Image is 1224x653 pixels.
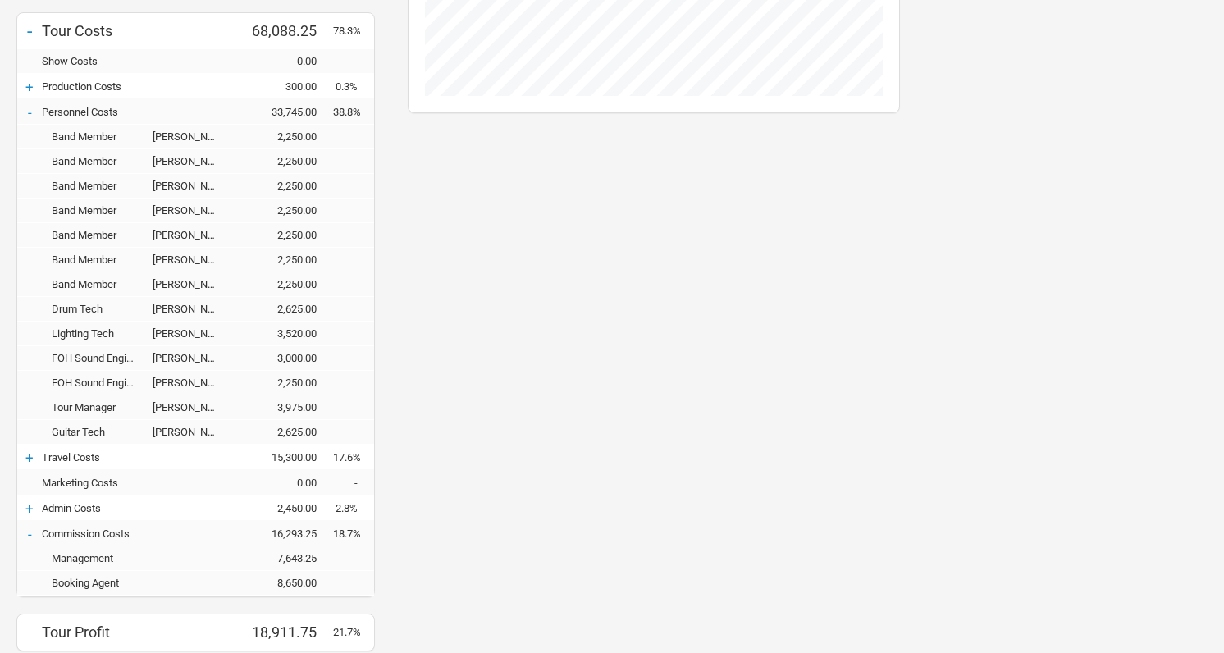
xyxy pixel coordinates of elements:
[235,106,333,118] div: 33,745.00
[153,377,235,389] div: Anton Dobrovskiy
[42,401,153,413] div: Tour Manager
[42,477,235,489] div: Marketing Costs
[235,55,333,67] div: 0.00
[17,20,42,43] div: -
[42,426,153,438] div: Guitar Tech
[42,253,153,266] div: Band Member
[235,253,333,266] div: 2,250.00
[235,130,333,143] div: 2,250.00
[153,180,235,192] div: Alain Ackermann
[42,577,235,589] div: Booking Agent
[153,303,235,315] div: Jann Hillrichs
[42,155,153,167] div: Band Member
[235,401,333,413] div: 3,975.00
[235,327,333,340] div: 3,520.00
[333,527,374,540] div: 18.7%
[42,278,153,290] div: Band Member
[42,451,235,463] div: Travel Costs
[42,527,235,540] div: Commission Costs
[235,527,333,540] div: 16,293.25
[42,22,235,39] div: Tour Costs
[42,130,153,143] div: Band Member
[153,426,235,438] div: Marc Frigg
[42,80,235,93] div: Production Costs
[153,155,235,167] div: Kay Brem
[42,55,235,67] div: Show Costs
[235,155,333,167] div: 2,250.00
[42,502,235,514] div: Admin Costs
[235,377,333,389] div: 2,250.00
[42,377,153,389] div: FOH Sound Engineer
[235,502,333,514] div: 2,450.00
[333,55,374,67] div: -
[153,352,235,364] div: Sven Gerber
[42,204,153,217] div: Band Member
[235,80,333,93] div: 300.00
[42,106,235,118] div: Personnel Costs
[333,451,374,463] div: 17.6%
[17,500,42,517] div: +
[17,79,42,95] div: +
[17,450,42,466] div: +
[153,204,235,217] div: Fabienne Erni
[235,577,333,589] div: 8,650.00
[235,204,333,217] div: 2,250.00
[333,80,374,93] div: 0.3%
[235,180,333,192] div: 2,250.00
[333,106,374,118] div: 38.8%
[153,401,235,413] div: Tanya Gavrancic
[153,327,235,340] div: Lutz Neemann
[42,552,235,564] div: Management
[42,303,153,315] div: Drum Tech
[235,426,333,438] div: 2,625.00
[42,327,153,340] div: Lighting Tech
[42,229,153,241] div: Band Member
[235,477,333,489] div: 0.00
[42,623,235,641] div: Tour Profit
[333,502,374,514] div: 2.8%
[235,352,333,364] div: 3,000.00
[235,229,333,241] div: 2,250.00
[17,104,42,121] div: -
[333,477,374,489] div: -
[153,278,235,290] div: Lea-Sophie Fischer
[235,451,333,463] div: 15,300.00
[17,526,42,542] div: -
[42,180,153,192] div: Band Member
[235,623,333,641] div: 18,911.75
[153,253,235,266] div: Rafael Fella
[42,352,153,364] div: FOH Sound Engineer
[153,229,235,241] div: Nils Fischer
[333,626,374,638] div: 21.7%
[235,552,333,564] div: 7,643.25
[235,278,333,290] div: 2,250.00
[235,303,333,315] div: 2,625.00
[333,25,374,37] div: 78.3%
[153,130,235,143] div: Jonas Wolf
[235,22,333,39] div: 68,088.25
